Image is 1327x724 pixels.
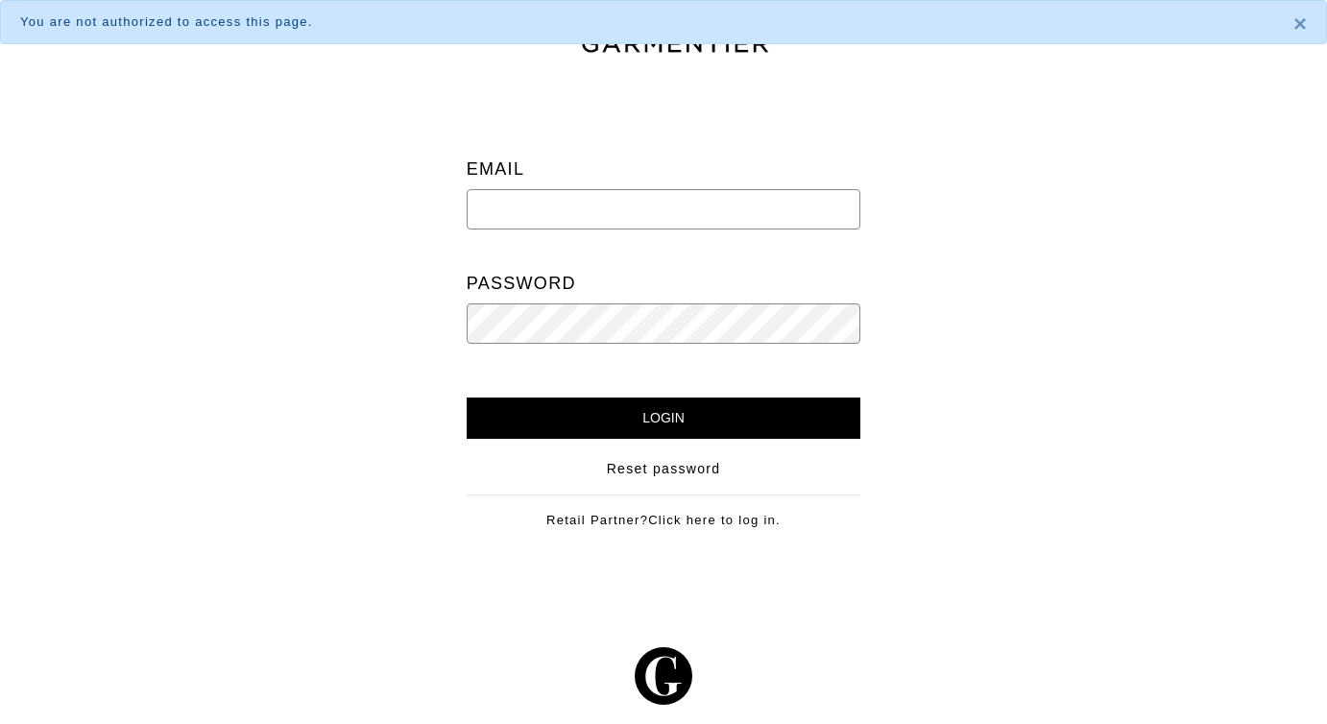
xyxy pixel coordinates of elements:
[1293,11,1307,36] span: ×
[635,647,692,705] img: g-602364139e5867ba59c769ce4266a9601a3871a1516a6a4c3533f4bc45e69684.svg
[467,398,861,439] input: Login
[467,495,861,530] div: Retail Partner?
[467,150,525,189] label: Email
[607,459,721,479] a: Reset password
[467,264,576,303] label: Password
[648,513,781,527] a: Click here to log in.
[20,12,1265,32] div: You are not authorized to access this page.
